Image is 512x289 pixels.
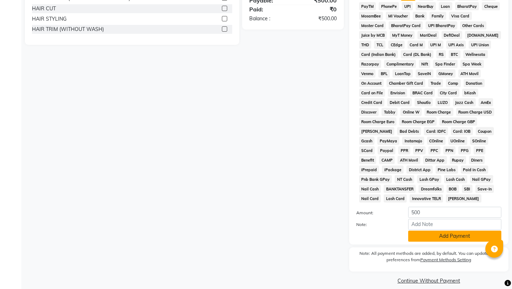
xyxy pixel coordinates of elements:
span: DefiDeal [442,31,462,39]
span: PPG [458,146,471,154]
span: Wellnessta [463,50,488,58]
span: THD [359,41,372,49]
span: MosamBee [359,12,383,20]
span: Card M [407,41,425,49]
span: LUZO [436,98,450,106]
span: Comp [446,79,461,87]
label: Note: All payment methods are added, by default. You can update your preferences from [356,250,501,266]
span: Pine Labs [436,165,458,174]
span: Family [430,12,446,20]
span: PPE [474,146,485,154]
span: [PERSON_NAME] [446,194,481,203]
span: Innovative TELR [410,194,443,203]
span: BharatPay [455,2,479,10]
span: PayMaya [377,137,399,145]
a: Continue Without Payment [351,277,507,285]
div: HAIR CUT [32,5,56,12]
span: Trade [428,79,443,87]
span: CEdge [388,41,405,49]
span: Bad Debts [397,127,421,135]
span: SCard [359,146,375,154]
span: Tabby [382,108,398,116]
span: On Account [359,79,384,87]
span: SOnline [470,137,489,145]
span: UPI M [428,41,443,49]
span: SBI [462,185,473,193]
span: iPrepaid [359,165,379,174]
span: Room Charge EGP [399,117,437,126]
span: BharatPay Card [389,21,423,30]
span: Dreamfolks [418,185,444,193]
span: UPI BharatPay [426,21,457,30]
span: Card (Indian Bank) [359,50,398,58]
span: Room Charge GBP [439,117,477,126]
span: Instamojo [402,137,424,145]
span: SaveIN [416,69,433,78]
div: HAIR TRIM (WITHOUT WASH) [32,26,104,33]
span: Spa Finder [433,60,458,68]
span: Spa Week [460,60,484,68]
span: Nail Card [359,194,381,203]
span: Juice by MCB [359,31,387,39]
span: BANKTANSFER [384,185,416,193]
span: Rupay [450,156,466,164]
span: TCL [374,41,385,49]
span: Gcash [359,137,375,145]
span: Cheque [482,2,500,10]
span: District App [406,165,433,174]
span: City Card [438,89,459,97]
span: Loan [439,2,452,10]
input: Amount [408,207,501,218]
span: BFL [378,69,390,78]
span: RS [436,50,446,58]
span: GMoney [436,69,455,78]
span: UPI Union [469,41,491,49]
label: Payment Methods Setting [420,257,471,263]
label: Amount: [351,210,403,216]
span: Nift [419,60,430,68]
span: Paid in Cash [461,165,488,174]
span: Save-In [475,185,494,193]
label: Note: [351,221,403,228]
span: [PERSON_NAME] [359,127,395,135]
span: Nail Cash [359,185,381,193]
span: Lash Card [384,194,407,203]
span: AmEx [479,98,494,106]
span: UPI [402,2,413,10]
span: Discover [359,108,379,116]
span: BOB [447,185,459,193]
span: Chamber Gift Card [386,79,425,87]
span: Online W [400,108,422,116]
input: Add Note [408,219,501,230]
span: Bank [413,12,427,20]
span: Venmo [359,69,376,78]
span: Credit Card [359,98,385,106]
span: [DOMAIN_NAME] [465,31,501,39]
div: HAIR STYLING [32,15,66,23]
span: ATH Movil [398,156,420,164]
span: UPI Axis [446,41,466,49]
span: Coupon [476,127,494,135]
span: LoanTap [393,69,413,78]
span: Donation [464,79,485,87]
span: PPN [443,146,456,154]
span: Card on File [359,89,385,97]
span: NT Cash [395,175,414,183]
span: iPackage [382,165,404,174]
span: Debit Card [387,98,412,106]
span: Razorpay [359,60,382,68]
span: Jazz Cash [453,98,476,106]
span: Lash Cash [444,175,467,183]
div: Paid: [244,5,293,14]
span: PhonePe [379,2,399,10]
span: Dittor App [423,156,447,164]
span: CAMP [379,156,395,164]
span: PPR [398,146,410,154]
div: ₹500.00 [293,15,342,22]
span: MI Voucher [386,12,410,20]
span: Room Charge Euro [359,117,397,126]
span: Pnb Bank GPay [359,175,392,183]
div: Balance : [244,15,293,22]
span: Diners [469,156,485,164]
div: ₹0 [293,5,342,14]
